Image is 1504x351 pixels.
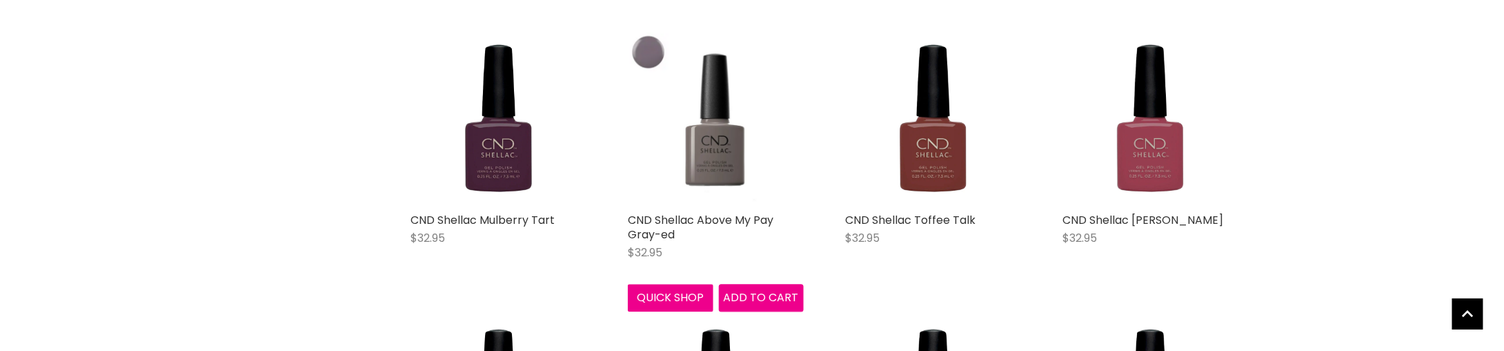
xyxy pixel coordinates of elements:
[628,31,804,205] img: CND Shellac Above My Pay Gray-ed
[724,290,799,305] span: Add to cart
[628,245,662,260] span: $32.95
[1062,212,1223,228] a: CND Shellac [PERSON_NAME]
[845,30,1021,206] img: CND Shellac Toffee Talk
[628,212,773,243] a: CND Shellac Above My Pay Gray-ed
[410,212,555,228] a: CND Shellac Mulberry Tart
[410,30,586,206] img: CND Shellac Mulberry Tart
[719,284,804,312] button: Add to cart
[410,230,445,246] span: $32.95
[1062,230,1097,246] span: $32.95
[628,30,804,206] a: CND Shellac Above My Pay Gray-ed
[628,284,713,312] button: Quick shop
[845,212,976,228] a: CND Shellac Toffee Talk
[1062,30,1238,206] img: CND Shellac Rose-Mance
[845,230,880,246] span: $32.95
